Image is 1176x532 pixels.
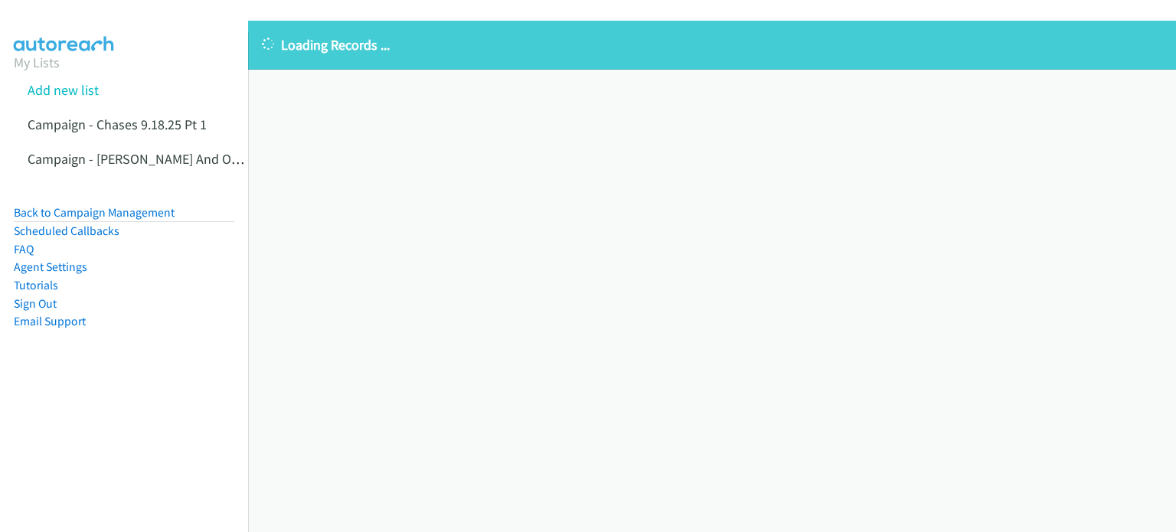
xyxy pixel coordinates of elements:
[14,259,87,274] a: Agent Settings
[14,278,58,292] a: Tutorials
[14,205,175,220] a: Back to Campaign Management
[14,314,86,328] a: Email Support
[14,54,60,71] a: My Lists
[262,34,1162,55] p: Loading Records ...
[14,242,34,256] a: FAQ
[14,296,57,311] a: Sign Out
[28,81,99,99] a: Add new list
[28,116,207,133] a: Campaign - Chases 9.18.25 Pt 1
[14,224,119,238] a: Scheduled Callbacks
[28,150,318,168] a: Campaign - [PERSON_NAME] And Ongoings [DATE]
